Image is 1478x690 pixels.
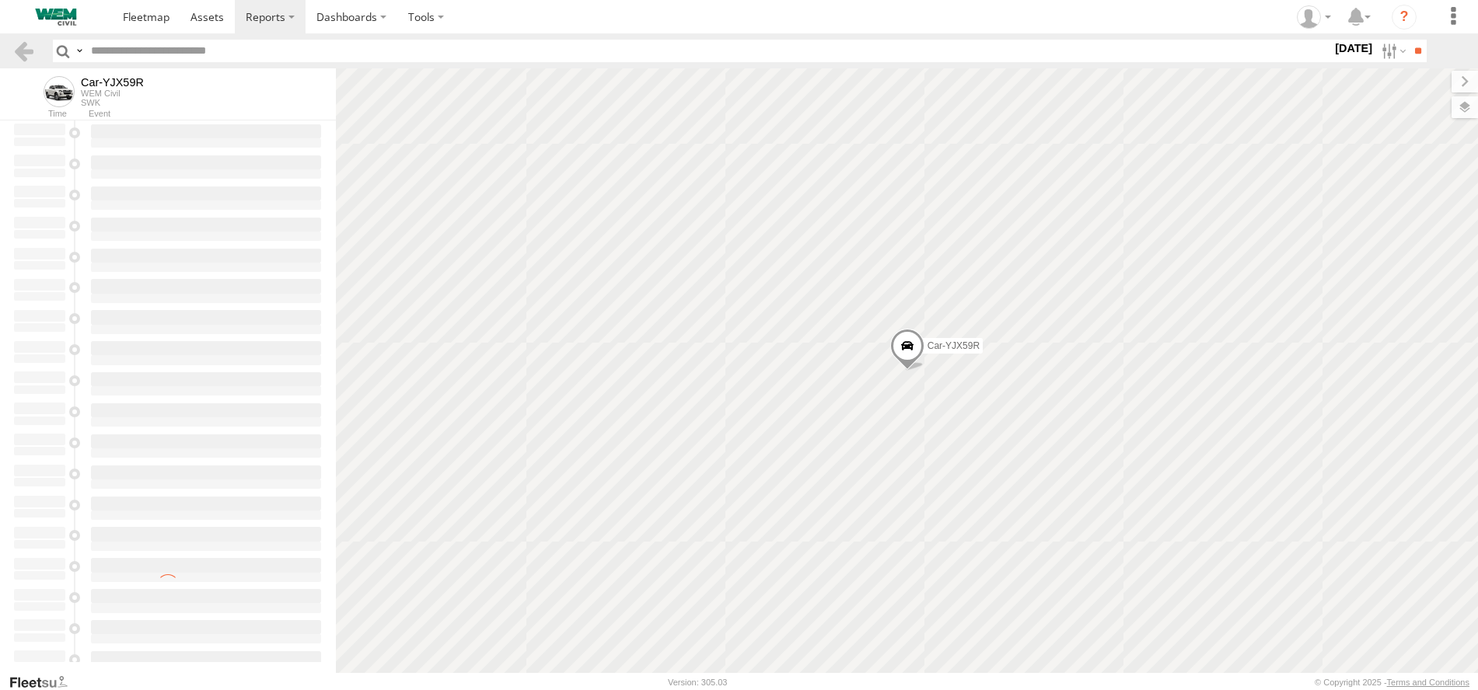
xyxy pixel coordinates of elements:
[1291,5,1336,29] div: Kevin Webb
[73,40,86,62] label: Search Query
[668,678,727,687] div: Version: 305.03
[1375,40,1409,62] label: Search Filter Options
[1392,5,1417,30] i: ?
[12,40,35,62] a: Back to previous Page
[81,98,144,107] div: SWK
[89,110,336,118] div: Event
[81,76,144,89] div: Car-YJX59R - View Asset History
[16,9,96,26] img: WEMCivilLogo.svg
[1387,678,1469,687] a: Terms and Conditions
[12,110,67,118] div: Time
[81,89,144,98] div: WEM Civil
[927,340,979,351] span: Car-YJX59R
[1315,678,1469,687] div: © Copyright 2025 -
[9,674,80,690] a: Visit our Website
[1332,40,1375,57] label: [DATE]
